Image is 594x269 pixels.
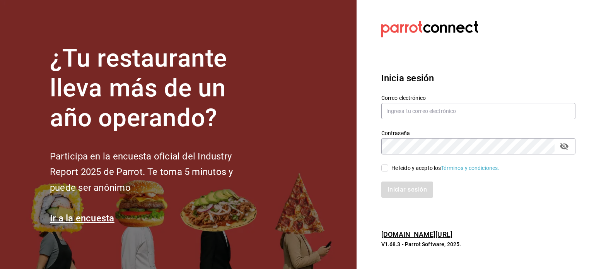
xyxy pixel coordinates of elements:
[391,164,500,172] div: He leído y acepto los
[50,213,114,224] a: Ir a la encuesta
[381,95,575,101] label: Correo electrónico
[558,140,571,153] button: passwordField
[381,230,452,238] a: [DOMAIN_NAME][URL]
[50,44,259,133] h1: ¿Tu restaurante lleva más de un año operando?
[381,71,575,85] h3: Inicia sesión
[50,149,259,196] h2: Participa en la encuesta oficial del Industry Report 2025 de Parrot. Te toma 5 minutos y puede se...
[381,240,575,248] p: V1.68.3 - Parrot Software, 2025.
[381,130,575,136] label: Contraseña
[381,103,575,119] input: Ingresa tu correo electrónico
[441,165,499,171] a: Términos y condiciones.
